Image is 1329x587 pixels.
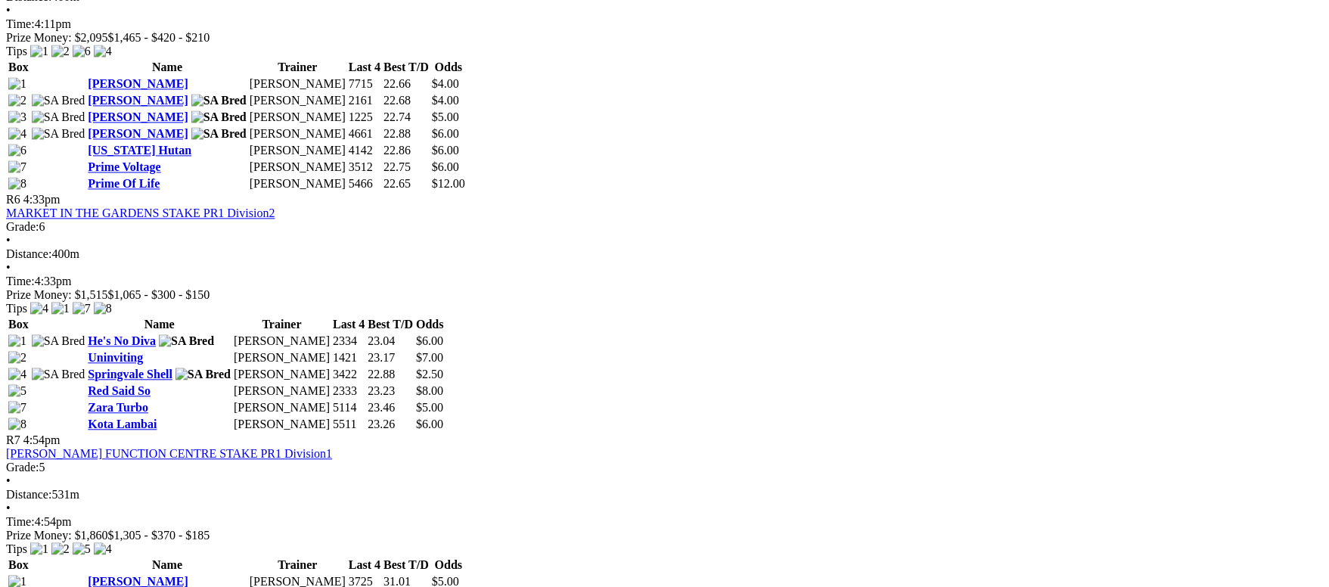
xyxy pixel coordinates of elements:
[432,94,459,107] span: $4.00
[6,247,1323,261] div: 400m
[191,127,247,141] img: SA Bred
[348,60,381,75] th: Last 4
[191,110,247,124] img: SA Bred
[6,261,11,274] span: •
[88,334,156,347] a: He's No Diva
[332,400,365,415] td: 5114
[348,126,381,141] td: 4661
[88,110,188,123] a: [PERSON_NAME]
[233,334,331,349] td: [PERSON_NAME]
[6,529,1323,542] div: Prize Money: $1,860
[88,418,157,430] a: Kota Lambai
[6,515,35,528] span: Time:
[367,400,414,415] td: 23.46
[88,177,160,190] a: Prime Of Life
[30,45,48,58] img: 1
[416,401,443,414] span: $5.00
[8,160,26,174] img: 7
[332,334,365,349] td: 2334
[73,302,91,315] img: 7
[6,433,20,446] span: R7
[6,502,11,514] span: •
[51,302,70,315] img: 1
[249,93,346,108] td: [PERSON_NAME]
[6,193,20,206] span: R6
[233,317,331,332] th: Trainer
[6,488,1323,502] div: 531m
[8,318,29,331] span: Box
[8,94,26,107] img: 2
[383,176,430,191] td: 22.65
[8,110,26,124] img: 3
[367,350,414,365] td: 23.17
[249,160,346,175] td: [PERSON_NAME]
[94,302,112,315] img: 8
[87,60,247,75] th: Name
[8,368,26,381] img: 4
[175,368,231,381] img: SA Bred
[6,234,11,247] span: •
[32,127,85,141] img: SA Bred
[6,474,11,487] span: •
[87,317,231,332] th: Name
[367,334,414,349] td: 23.04
[348,176,381,191] td: 5466
[432,127,459,140] span: $6.00
[8,558,29,571] span: Box
[367,384,414,399] td: 23.23
[88,127,188,140] a: [PERSON_NAME]
[383,160,430,175] td: 22.75
[367,367,414,382] td: 22.88
[6,461,39,474] span: Grade:
[88,77,188,90] a: [PERSON_NAME]
[233,367,331,382] td: [PERSON_NAME]
[432,77,459,90] span: $4.00
[108,529,210,542] span: $1,305 - $370 - $185
[159,334,214,348] img: SA Bred
[6,447,332,460] a: [PERSON_NAME] FUNCTION CENTRE STAKE PR1 Division1
[332,417,365,432] td: 5511
[8,61,29,73] span: Box
[383,126,430,141] td: 22.88
[8,127,26,141] img: 4
[233,400,331,415] td: [PERSON_NAME]
[6,17,1323,31] div: 4:11pm
[8,144,26,157] img: 6
[416,334,443,347] span: $6.00
[6,488,51,501] span: Distance:
[88,351,143,364] a: Uninviting
[51,542,70,556] img: 2
[348,557,381,573] th: Last 4
[6,220,39,233] span: Grade:
[432,144,459,157] span: $6.00
[249,110,346,125] td: [PERSON_NAME]
[88,160,160,173] a: Prime Voltage
[88,384,151,397] a: Red Said So
[87,557,247,573] th: Name
[8,418,26,431] img: 8
[6,275,35,287] span: Time:
[6,247,51,260] span: Distance:
[94,542,112,556] img: 4
[431,557,466,573] th: Odds
[6,4,11,17] span: •
[6,45,27,57] span: Tips
[383,93,430,108] td: 22.68
[249,557,346,573] th: Trainer
[348,110,381,125] td: 1225
[233,350,331,365] td: [PERSON_NAME]
[6,288,1323,302] div: Prize Money: $1,515
[249,126,346,141] td: [PERSON_NAME]
[383,110,430,125] td: 22.74
[108,31,210,44] span: $1,465 - $420 - $210
[249,176,346,191] td: [PERSON_NAME]
[94,45,112,58] img: 4
[23,193,61,206] span: 4:33pm
[23,433,61,446] span: 4:54pm
[233,417,331,432] td: [PERSON_NAME]
[249,143,346,158] td: [PERSON_NAME]
[73,542,91,556] img: 5
[431,60,466,75] th: Odds
[108,288,210,301] span: $1,065 - $300 - $150
[348,143,381,158] td: 4142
